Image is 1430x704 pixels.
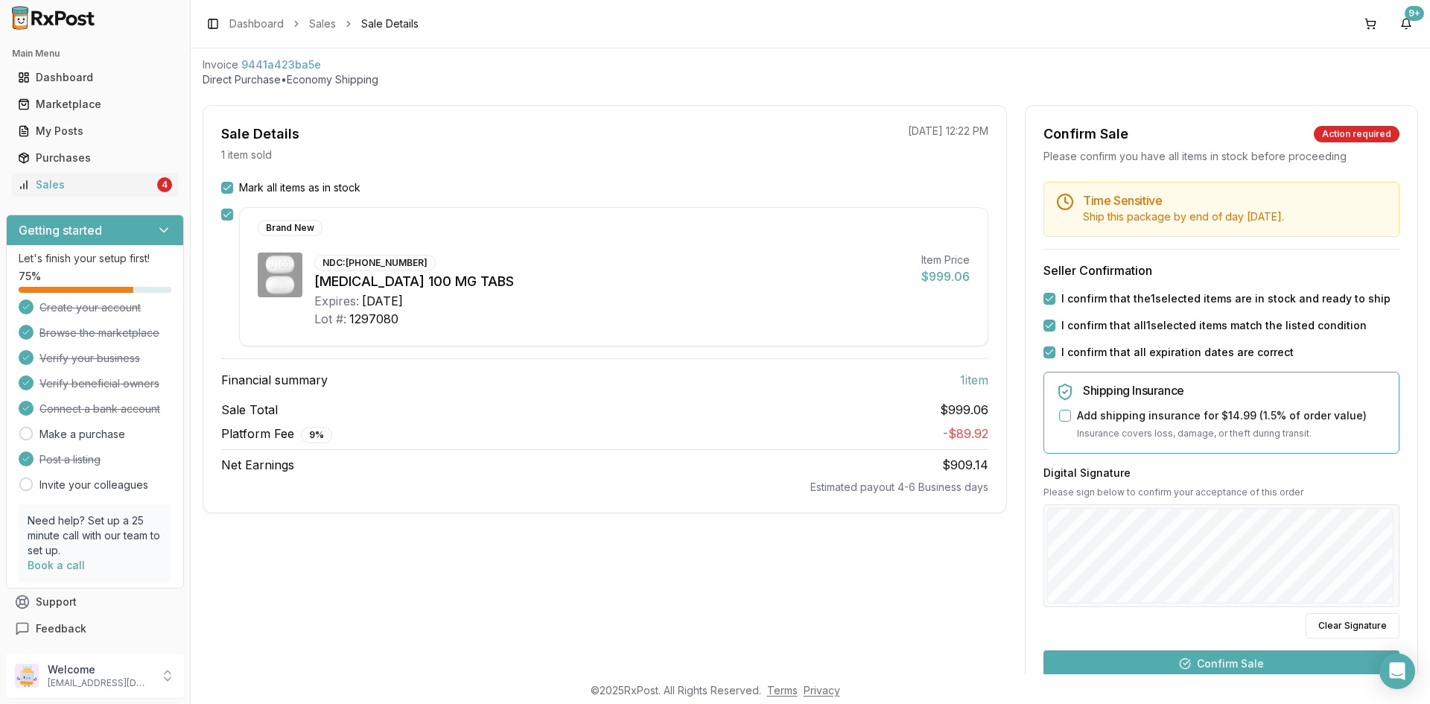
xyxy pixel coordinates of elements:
[1314,126,1399,142] div: Action required
[221,371,328,389] span: Financial summary
[39,427,125,442] a: Make a purchase
[1043,486,1399,498] p: Please sign below to confirm your acceptance of this order
[18,150,172,165] div: Purchases
[241,57,321,72] span: 9441a423ba5e
[39,478,148,492] a: Invite your colleagues
[258,253,302,297] img: Ubrelvy 100 MG TABS
[39,376,159,391] span: Verify beneficial owners
[309,16,336,31] a: Sales
[1043,261,1399,279] h3: Seller Confirmation
[1043,149,1399,164] div: Please confirm you have all items in stock before proceeding
[28,559,85,571] a: Book a call
[36,621,86,636] span: Feedback
[221,456,294,474] span: Net Earnings
[39,326,159,340] span: Browse the marketplace
[12,91,178,118] a: Marketplace
[221,124,299,145] div: Sale Details
[229,16,419,31] nav: breadcrumb
[314,310,346,328] div: Lot #:
[18,70,172,85] div: Dashboard
[12,64,178,91] a: Dashboard
[39,300,141,315] span: Create your account
[960,371,988,389] span: 1 item
[157,177,172,192] div: 4
[1379,653,1415,689] div: Open Intercom Messenger
[19,269,41,284] span: 75 %
[942,457,988,472] span: $909.14
[239,180,360,195] label: Mark all items as in stock
[39,452,101,467] span: Post a listing
[940,401,988,419] span: $999.06
[804,684,840,697] a: Privacy
[314,292,359,310] div: Expires:
[12,48,178,60] h2: Main Menu
[349,310,398,328] div: 1297080
[18,97,172,112] div: Marketplace
[6,173,184,197] button: Sales4
[6,615,184,642] button: Feedback
[908,124,988,139] p: [DATE] 12:22 PM
[19,251,171,266] p: Let's finish your setup first!
[921,253,970,267] div: Item Price
[19,221,102,239] h3: Getting started
[6,589,184,615] button: Support
[12,145,178,171] a: Purchases
[6,66,184,89] button: Dashboard
[229,16,284,31] a: Dashboard
[1394,12,1418,36] button: 9+
[6,146,184,170] button: Purchases
[48,677,151,689] p: [EMAIL_ADDRESS][DOMAIN_NAME]
[1043,124,1128,145] div: Confirm Sale
[39,351,140,366] span: Verify your business
[767,684,798,697] a: Terms
[6,119,184,143] button: My Posts
[1077,426,1387,441] p: Insurance covers loss, damage, or theft during transit.
[48,662,151,677] p: Welcome
[1083,194,1387,206] h5: Time Sensitive
[12,171,178,198] a: Sales4
[258,220,322,236] div: Brand New
[6,92,184,116] button: Marketplace
[943,426,988,441] span: - $89.92
[361,16,419,31] span: Sale Details
[1083,384,1387,396] h5: Shipping Insurance
[1061,291,1391,306] label: I confirm that the 1 selected items are in stock and ready to ship
[1083,210,1284,223] span: Ship this package by end of day [DATE] .
[18,124,172,139] div: My Posts
[1043,466,1399,481] h3: Digital Signature
[221,148,272,162] p: 1 item sold
[12,118,178,145] a: My Posts
[314,271,909,292] div: [MEDICAL_DATA] 100 MG TABS
[1077,408,1367,423] label: Add shipping insurance for $14.99 ( 1.5 % of order value)
[921,267,970,285] div: $999.06
[1405,6,1424,21] div: 9+
[301,427,332,443] div: 9 %
[1043,650,1399,677] button: Confirm Sale
[203,57,238,72] div: Invoice
[314,255,436,271] div: NDC: [PHONE_NUMBER]
[15,664,39,688] img: User avatar
[221,480,988,495] div: Estimated payout 4-6 Business days
[1061,318,1367,333] label: I confirm that all 1 selected items match the listed condition
[18,177,154,192] div: Sales
[1306,613,1399,638] button: Clear Signature
[1061,345,1294,360] label: I confirm that all expiration dates are correct
[203,72,1418,87] p: Direct Purchase • Economy Shipping
[221,401,278,419] span: Sale Total
[28,513,162,558] p: Need help? Set up a 25 minute call with our team to set up.
[221,425,332,443] span: Platform Fee
[39,402,160,416] span: Connect a bank account
[6,6,101,30] img: RxPost Logo
[362,292,403,310] div: [DATE]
